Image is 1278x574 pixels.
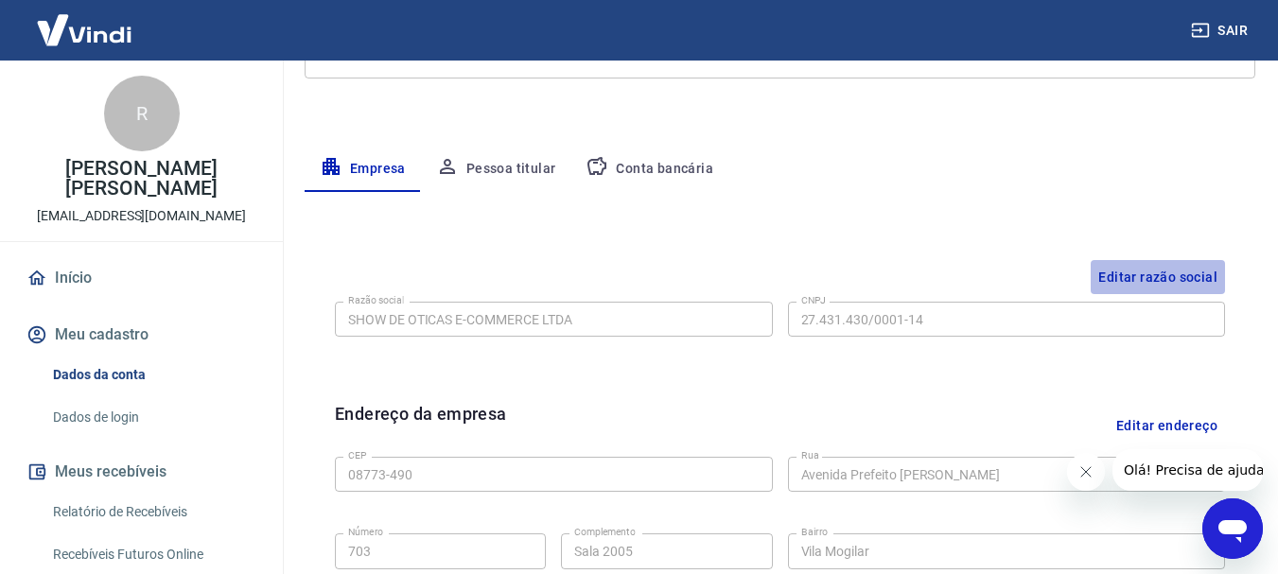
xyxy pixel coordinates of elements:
[801,293,826,307] label: CNPJ
[23,1,146,59] img: Vindi
[305,147,421,192] button: Empresa
[45,493,260,531] a: Relatório de Recebíveis
[1112,449,1263,491] iframe: Mensagem da empresa
[1091,260,1225,295] button: Editar razão social
[1202,498,1263,559] iframe: Botão para abrir a janela de mensagens
[574,525,636,539] label: Complemento
[1187,13,1255,48] button: Sair
[335,401,507,449] h6: Endereço da empresa
[23,451,260,493] button: Meus recebíveis
[11,13,159,28] span: Olá! Precisa de ajuda?
[45,535,260,574] a: Recebíveis Futuros Online
[348,293,404,307] label: Razão social
[15,159,268,199] p: [PERSON_NAME] [PERSON_NAME]
[801,448,819,462] label: Rua
[23,257,260,299] a: Início
[23,314,260,356] button: Meu cadastro
[37,206,246,226] p: [EMAIL_ADDRESS][DOMAIN_NAME]
[45,398,260,437] a: Dados de login
[421,147,571,192] button: Pessoa titular
[348,448,366,462] label: CEP
[1109,401,1225,449] button: Editar endereço
[801,525,828,539] label: Bairro
[104,76,180,151] div: R
[1067,453,1105,491] iframe: Fechar mensagem
[348,525,383,539] label: Número
[570,147,728,192] button: Conta bancária
[45,356,260,394] a: Dados da conta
